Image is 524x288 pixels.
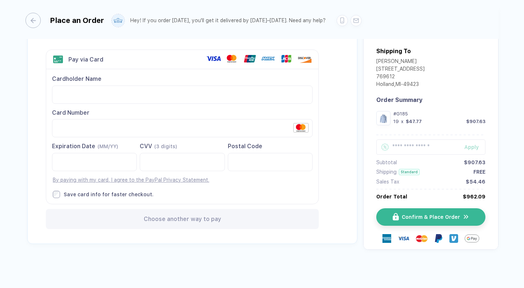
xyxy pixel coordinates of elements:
[393,119,399,124] div: 19
[400,119,404,124] div: x
[376,208,485,226] button: iconConfirm & Place Ordericon
[64,191,154,198] div: Save card info for faster checkout.
[52,109,313,117] div: Card Number
[464,159,485,165] div: $907.63
[52,75,313,83] div: Cardholder Name
[130,17,326,24] div: Hey! If you order [DATE], you'll get it delivered by [DATE]–[DATE]. Need any help?
[58,119,306,137] iframe: Secure Credit Card Frame - Credit Card Number
[376,58,425,66] div: [PERSON_NAME]
[376,48,411,55] div: Shipping To
[463,194,485,200] div: $962.09
[376,81,425,89] div: Holland , MI - 49423
[376,66,425,74] div: [STREET_ADDRESS]
[112,14,124,27] img: user profile
[376,169,397,175] div: Shipping
[382,234,391,243] img: express
[234,153,306,171] iframe: Secure Credit Card Frame - Postal Code
[378,113,389,123] img: 17ede2ed-08be-4d7d-9dd1-dcc73dc11584_nt_front_1759099150283.jpg
[154,143,177,149] span: (3 digits)
[50,16,104,25] div: Place an Order
[146,153,218,171] iframe: Secure Credit Card Frame - CVV
[376,74,425,81] div: 769612
[58,86,306,103] iframe: Secure Credit Card Frame - Cardholder Name
[228,142,313,150] div: Postal Code
[376,179,399,185] div: Sales Tax
[434,234,443,243] img: Paypal
[455,139,485,155] button: Apply
[399,169,420,175] div: Standard
[376,96,485,103] div: Order Summary
[140,142,225,150] div: CVV
[144,216,221,222] span: Choose another way to pay
[58,153,131,171] iframe: Secure Credit Card Frame - Expiration Date
[376,194,407,200] div: Order Total
[46,209,319,229] div: Choose another way to pay
[98,143,118,149] span: (MM/YY)
[68,56,103,63] div: Pay via Card
[466,119,485,124] div: $907.63
[464,144,485,150] div: Apply
[376,159,397,165] div: Subtotal
[449,234,458,243] img: Venmo
[53,177,209,183] a: By paying with my card, I agree to the PayPal Privacy Statement.
[463,213,469,220] img: icon
[465,231,479,246] img: GPay
[393,111,485,117] div: #G185
[466,179,485,185] div: $54.46
[473,169,485,175] div: FREE
[52,142,137,150] div: Expiration Date
[398,233,409,244] img: visa
[402,214,460,220] span: Confirm & Place Order
[53,191,60,198] input: Save card info for faster checkout.
[416,233,428,244] img: master-card
[406,119,422,124] div: $47.77
[393,213,399,221] img: icon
